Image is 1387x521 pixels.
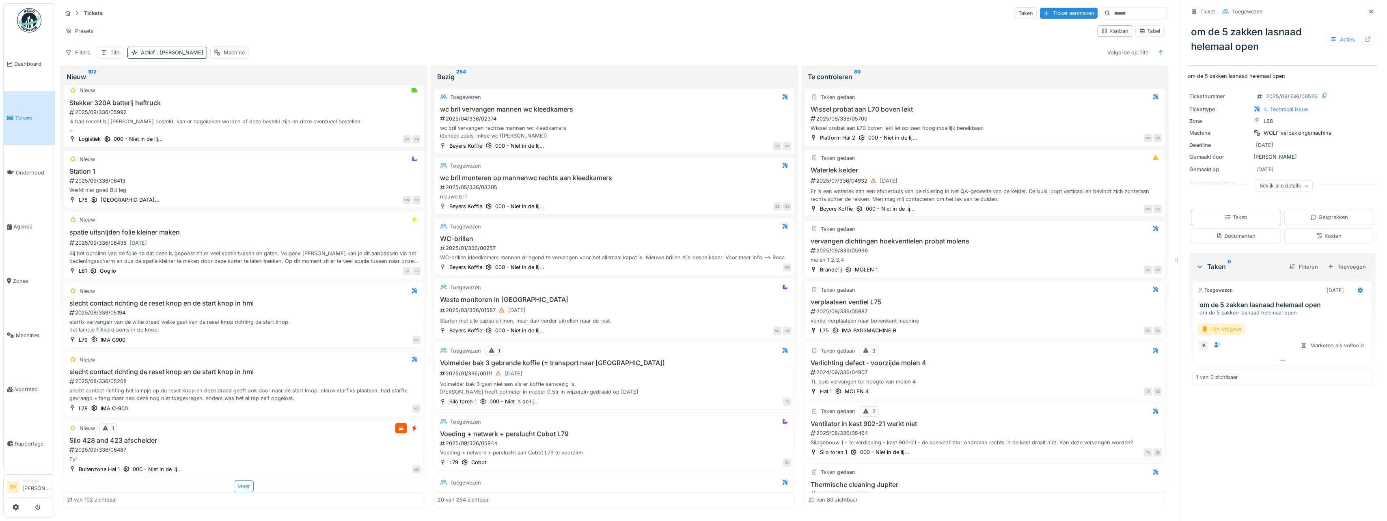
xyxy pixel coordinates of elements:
[234,480,254,492] div: Meer
[1199,309,1369,316] div: om de 5 zakken lasnaad helemaal open
[16,169,52,177] span: Onderhoud
[1264,117,1273,125] div: L68
[438,449,791,456] div: Voeding + netwerk + perslucht aan Cobot L79 te voorzien
[4,200,55,254] a: Agenda
[1154,388,1162,396] div: GE
[1297,340,1367,351] div: Markeren als voltooid
[508,306,526,314] div: [DATE]
[403,135,411,143] div: SV
[1310,213,1348,221] div: Gesprekken
[1264,105,1308,113] div: 4. Technical issue
[450,223,481,230] div: Toegewezen
[15,385,52,393] span: Voorraad
[810,247,1162,254] div: 2025/09/336/05996
[449,142,482,150] div: Beyers Koffie
[1266,93,1318,100] div: 2025/09/336/06526
[1015,7,1037,19] div: Taken
[67,299,421,307] h3: slecht contact richting de reset knop en de start knop in hmi
[403,267,411,275] div: JV
[22,478,52,484] div: Manager
[821,93,855,101] div: Taken gedaan
[783,398,791,406] div: TV
[7,478,52,497] a: SV Manager[PERSON_NAME]
[101,196,160,204] div: [GEOGRAPHIC_DATA]...
[808,187,1162,203] div: Er is een waterlek aan een afvoerbuis van de riolering in het QA-gedeelte van de kelder. De buis ...
[450,162,481,170] div: Toegewezen
[129,239,147,247] div: [DATE]
[69,377,421,385] div: 2025/08/336/05208
[79,135,101,143] div: Logistiek
[1196,373,1238,381] div: 1 van 0 zichtbaar
[4,37,55,91] a: Dashboard
[438,124,791,140] div: wc bril vervangen rechtse mannen wc kleedkamers identiek zoals linkse wc ([PERSON_NAME])
[783,202,791,211] div: GE
[1256,180,1313,192] div: Bekijk alle details
[1225,213,1247,221] div: Taken
[1104,47,1153,58] div: Volgorde op Titel
[438,359,791,367] h3: Volmelder bak 3 gebrande koffie (= transport naar [GEOGRAPHIC_DATA])
[1189,105,1250,113] div: Tickettype
[62,47,94,58] div: Filters
[1216,232,1255,240] div: Documenten
[438,235,791,243] h3: WC-brillen
[450,93,481,101] div: Toegewezen
[495,263,544,271] div: 000 - Niet in de lij...
[808,420,1162,428] h3: Ventilator in kast 902-21 werkt niet
[22,478,52,495] li: [PERSON_NAME]
[1154,134,1162,142] div: GE
[13,223,52,230] span: Agenda
[69,108,421,116] div: 2025/09/336/05992
[872,347,876,355] div: 3
[67,368,421,376] h3: slecht contact richting de reset knop en de start knop in hmi
[439,115,791,123] div: 2025/04/336/02374
[1144,134,1152,142] div: BM
[1198,340,1209,351] div: IK
[842,327,896,334] div: IMA PADSMACHINE B
[783,327,791,335] div: LM
[67,250,421,265] div: Bij het oprollen van de folie na dat deze is geponst zit er veel spatie tussen de gaten. Volgens ...
[100,267,116,275] div: Goglio
[67,318,421,334] div: starfix vervangen van de witte draad welke gaat van de reset knop richting de start knop. het lam...
[155,50,203,56] span: : [PERSON_NAME]
[1189,117,1250,125] div: Zone
[439,244,791,252] div: 2025/01/336/00257
[1144,448,1152,456] div: TV
[4,308,55,362] a: Machines
[438,254,791,261] div: WC-brillen kleedkamers mannen dringend te vervangen voor het allemaal kapot is. Nieuwe brillen zi...
[67,99,421,107] h3: Stekker 320A batterij heftruck
[1040,8,1098,19] div: Ticket aanmaken
[471,459,486,466] div: Cobot
[15,114,52,122] span: Tickets
[439,305,791,315] div: 2025/03/336/01587
[403,196,411,204] div: HM
[808,124,1162,132] div: Wissel probat aan L70 boven lekt let op zeer hoog moeilijk bereikbaar.
[773,327,781,335] div: MJ
[821,407,855,415] div: Taken gedaan
[808,256,1162,264] div: molen 1,2,3,4
[1264,129,1331,137] div: WOLF verpakkingsmachine
[810,490,1162,498] div: 2025/09/336/06027
[412,135,421,143] div: AB
[67,168,421,175] h3: Station 1
[449,398,477,405] div: Silo toren 1
[1189,166,1250,173] div: Gemaakt op
[1316,232,1342,240] div: Kosten
[1189,93,1250,100] div: Ticketnummer
[1189,153,1250,161] div: Gemaakt door
[1144,266,1152,274] div: GE
[810,429,1162,437] div: 2025/08/336/05464
[1232,8,1263,15] div: Toegewezen
[67,72,421,82] div: Nieuw
[808,105,1162,113] h3: Wissel probat aan L70 boven lekt
[1256,166,1274,173] div: [DATE]
[4,362,55,417] a: Voorraad
[820,134,855,142] div: Platform Hal 2
[821,286,855,294] div: Taken gedaan
[449,327,482,334] div: Beyers Koffie
[810,115,1162,123] div: 2025/08/336/05700
[450,347,481,355] div: Toegewezen
[17,8,41,32] img: Badge_color-CXgf-gQk.svg
[820,388,832,395] div: Hal 1
[450,284,481,291] div: Toegewezen
[133,465,182,473] div: 000 - Niet in de lij...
